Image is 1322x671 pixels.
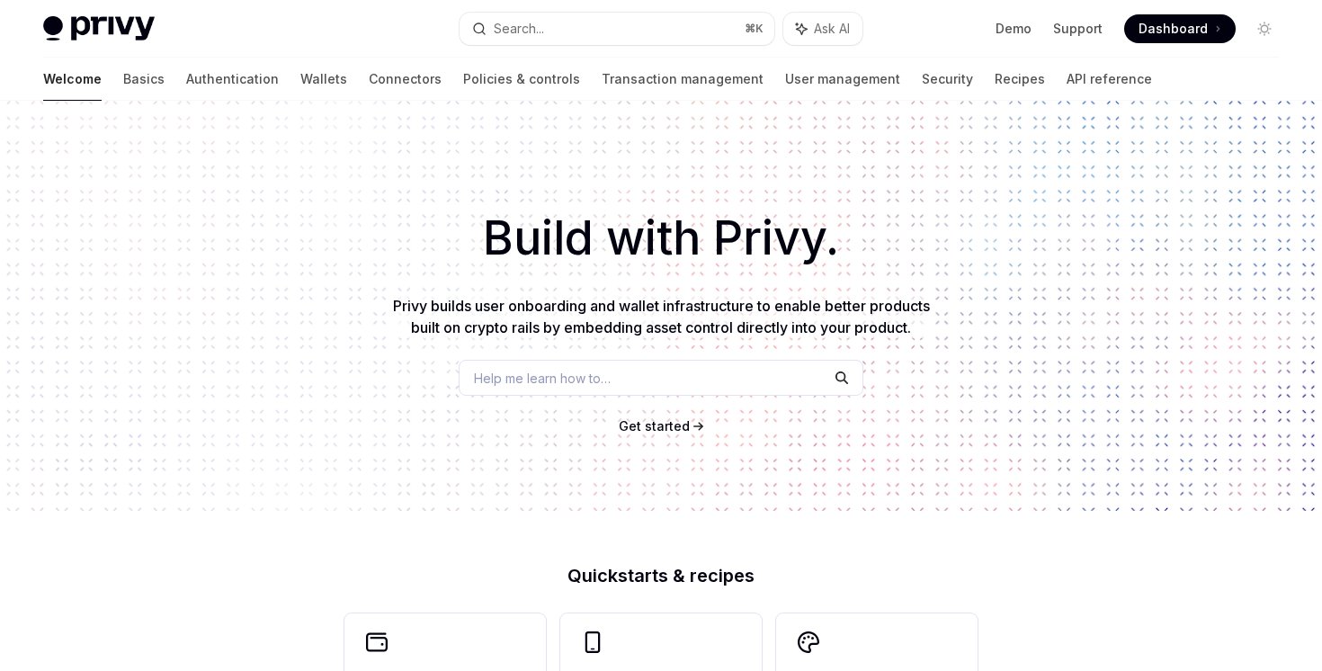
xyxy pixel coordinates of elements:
a: Policies & controls [463,58,580,101]
a: API reference [1067,58,1152,101]
img: light logo [43,16,155,41]
span: Dashboard [1139,20,1208,38]
h2: Quickstarts & recipes [344,567,978,585]
a: Support [1053,20,1103,38]
a: Security [922,58,973,101]
button: Toggle dark mode [1250,14,1279,43]
a: Connectors [369,58,442,101]
a: Basics [123,58,165,101]
a: Wallets [300,58,347,101]
div: Search... [494,18,544,40]
a: Transaction management [602,58,764,101]
a: Get started [619,417,690,435]
a: Welcome [43,58,102,101]
span: Ask AI [814,20,850,38]
span: Get started [619,418,690,434]
button: Ask AI [783,13,862,45]
a: Authentication [186,58,279,101]
span: ⌘ K [745,22,764,36]
a: Recipes [995,58,1045,101]
button: Search...⌘K [460,13,773,45]
a: Dashboard [1124,14,1236,43]
span: Privy builds user onboarding and wallet infrastructure to enable better products built on crypto ... [393,297,930,336]
a: Demo [996,20,1032,38]
span: Help me learn how to… [474,369,611,388]
h1: Build with Privy. [29,203,1293,273]
a: User management [785,58,900,101]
